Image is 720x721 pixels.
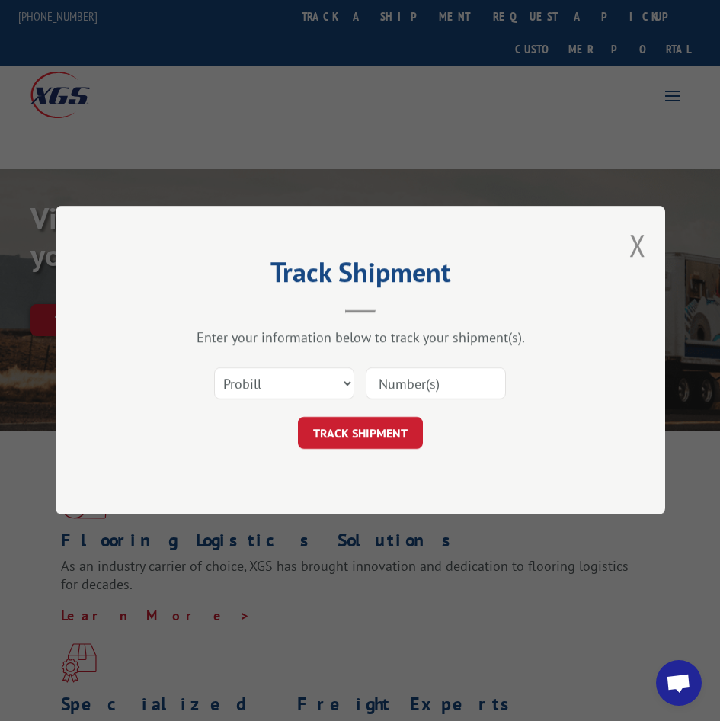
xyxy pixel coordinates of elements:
[366,368,506,400] input: Number(s)
[656,660,702,706] div: Open chat
[298,418,423,450] button: TRACK SHIPMENT
[132,261,589,290] h2: Track Shipment
[132,329,589,347] div: Enter your information below to track your shipment(s).
[629,225,646,265] button: Close modal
